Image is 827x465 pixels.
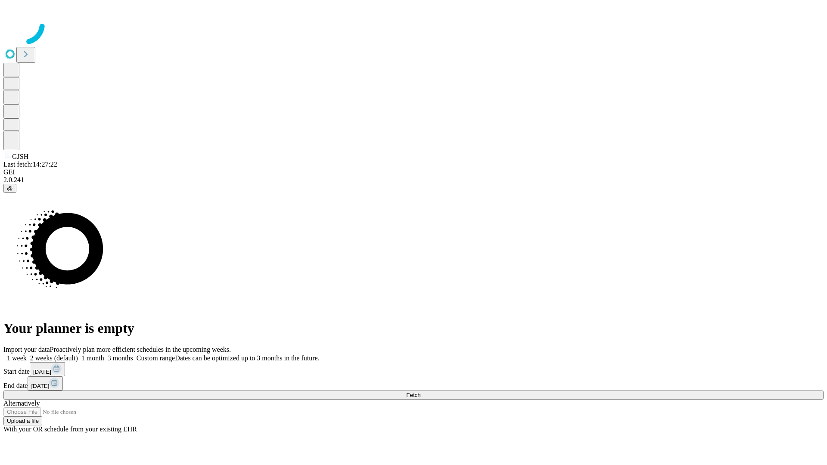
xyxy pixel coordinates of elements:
[28,376,63,391] button: [DATE]
[406,392,420,398] span: Fetch
[137,354,175,362] span: Custom range
[3,400,40,407] span: Alternatively
[3,176,824,184] div: 2.0.241
[3,362,824,376] div: Start date
[33,369,51,375] span: [DATE]
[3,320,824,336] h1: Your planner is empty
[31,383,49,389] span: [DATE]
[3,184,16,193] button: @
[7,354,27,362] span: 1 week
[3,416,42,425] button: Upload a file
[50,346,231,353] span: Proactively plan more efficient schedules in the upcoming weeks.
[12,153,28,160] span: GJSH
[81,354,104,362] span: 1 month
[3,376,824,391] div: End date
[3,161,57,168] span: Last fetch: 14:27:22
[3,425,137,433] span: With your OR schedule from your existing EHR
[3,168,824,176] div: GEI
[7,185,13,192] span: @
[175,354,319,362] span: Dates can be optimized up to 3 months in the future.
[3,346,50,353] span: Import your data
[108,354,133,362] span: 3 months
[3,391,824,400] button: Fetch
[30,354,78,362] span: 2 weeks (default)
[30,362,65,376] button: [DATE]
